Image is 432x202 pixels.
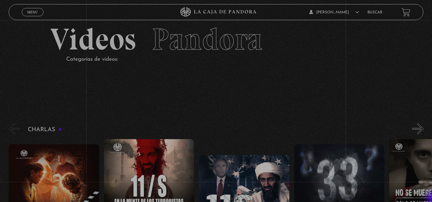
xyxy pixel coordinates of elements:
span: Menu [27,10,38,14]
p: Categorías de videos: [66,55,382,64]
button: Previous [9,123,20,134]
a: View your shopping cart [402,8,410,16]
h2: Videos [50,24,382,55]
button: Next [412,123,424,134]
a: Buscar [367,10,382,14]
span: Cerrar [25,15,40,20]
h3: Charlas [28,127,62,133]
span: [PERSON_NAME] [309,10,359,14]
span: Pandora [152,21,263,57]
